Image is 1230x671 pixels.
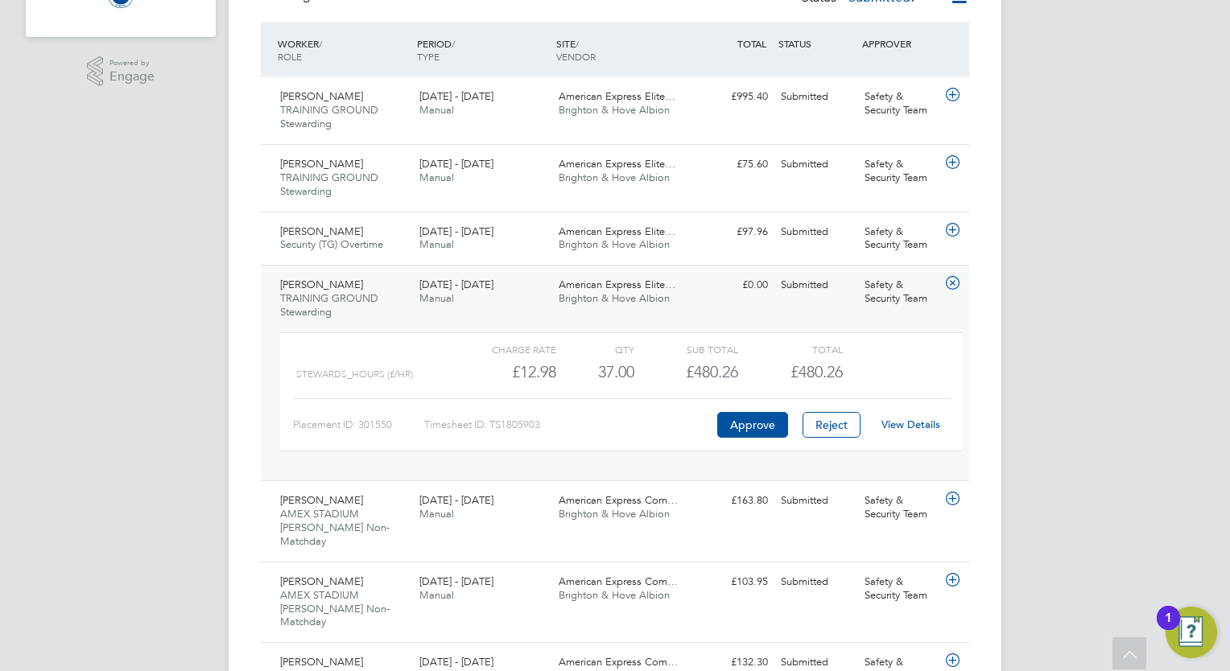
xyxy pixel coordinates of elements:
[774,219,858,245] div: Submitted
[858,84,942,124] div: Safety & Security Team
[858,219,942,259] div: Safety & Security Team
[419,507,454,521] span: Manual
[419,224,493,238] span: [DATE] - [DATE]
[552,29,691,71] div: SITE
[424,412,713,438] div: Timesheet ID: TS1805903
[803,412,861,438] button: Reject
[280,291,378,319] span: TRAINING GROUND Stewarding
[738,340,842,359] div: Total
[452,359,556,385] div: £12.98
[576,37,579,50] span: /
[634,359,738,385] div: £480.26
[774,84,858,110] div: Submitted
[556,340,634,359] div: QTY
[559,171,670,184] span: Brighton & Hove Albion
[274,29,413,71] div: WORKER
[691,488,774,514] div: £163.80
[278,50,302,63] span: ROLE
[559,291,670,305] span: Brighton & Hove Albion
[858,29,942,58] div: APPROVER
[109,56,155,70] span: Powered by
[419,574,493,588] span: [DATE] - [DATE]
[691,151,774,178] div: £75.60
[280,237,383,251] span: Security (TG) Overtime
[293,412,424,438] div: Placement ID: 301550
[556,50,596,63] span: VENDOR
[280,103,378,130] span: TRAINING GROUND Stewarding
[280,588,390,629] span: AMEX STADIUM [PERSON_NAME] Non-Matchday
[634,340,738,359] div: Sub Total
[1165,618,1172,639] div: 1
[296,368,413,380] span: STEWARDS_HOURS (£/HR)
[691,84,774,110] div: £995.40
[452,340,556,359] div: Charge rate
[452,37,455,50] span: /
[790,362,843,381] span: £480.26
[280,224,363,238] span: [PERSON_NAME]
[559,507,670,521] span: Brighton & Hove Albion
[858,272,942,312] div: Safety & Security Team
[559,157,675,171] span: American Express Elite…
[858,569,942,609] div: Safety & Security Team
[419,89,493,103] span: [DATE] - [DATE]
[280,655,363,669] span: [PERSON_NAME]
[280,278,363,291] span: [PERSON_NAME]
[419,157,493,171] span: [DATE] - [DATE]
[413,29,552,71] div: PERIOD
[87,56,155,87] a: Powered byEngage
[858,488,942,528] div: Safety & Security Team
[691,219,774,245] div: £97.96
[774,272,858,298] div: Submitted
[419,103,454,117] span: Manual
[419,493,493,507] span: [DATE] - [DATE]
[419,655,493,669] span: [DATE] - [DATE]
[737,37,766,50] span: TOTAL
[559,655,678,669] span: American Express Com…
[419,278,493,291] span: [DATE] - [DATE]
[559,588,670,602] span: Brighton & Hove Albion
[280,574,363,588] span: [PERSON_NAME]
[417,50,440,63] span: TYPE
[280,89,363,103] span: [PERSON_NAME]
[559,89,675,103] span: American Express Elite…
[280,507,390,548] span: AMEX STADIUM [PERSON_NAME] Non-Matchday
[717,412,788,438] button: Approve
[280,493,363,507] span: [PERSON_NAME]
[419,237,454,251] span: Manual
[280,157,363,171] span: [PERSON_NAME]
[559,278,675,291] span: American Express Elite…
[858,151,942,191] div: Safety & Security Team
[419,588,454,602] span: Manual
[319,37,322,50] span: /
[556,359,634,385] div: 37.00
[559,224,675,238] span: American Express Elite…
[774,29,858,58] div: STATUS
[109,70,155,84] span: Engage
[559,574,678,588] span: American Express Com…
[691,272,774,298] div: £0.00
[559,103,670,117] span: Brighton & Hove Albion
[419,291,454,305] span: Manual
[691,569,774,595] div: £103.95
[774,151,858,178] div: Submitted
[774,488,858,514] div: Submitted
[419,171,454,184] span: Manual
[774,569,858,595] div: Submitted
[559,237,670,251] span: Brighton & Hove Albion
[280,171,378,198] span: TRAINING GROUND Stewarding
[881,418,940,431] a: View Details
[559,493,678,507] span: American Express Com…
[1166,607,1217,658] button: Open Resource Center, 1 new notification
